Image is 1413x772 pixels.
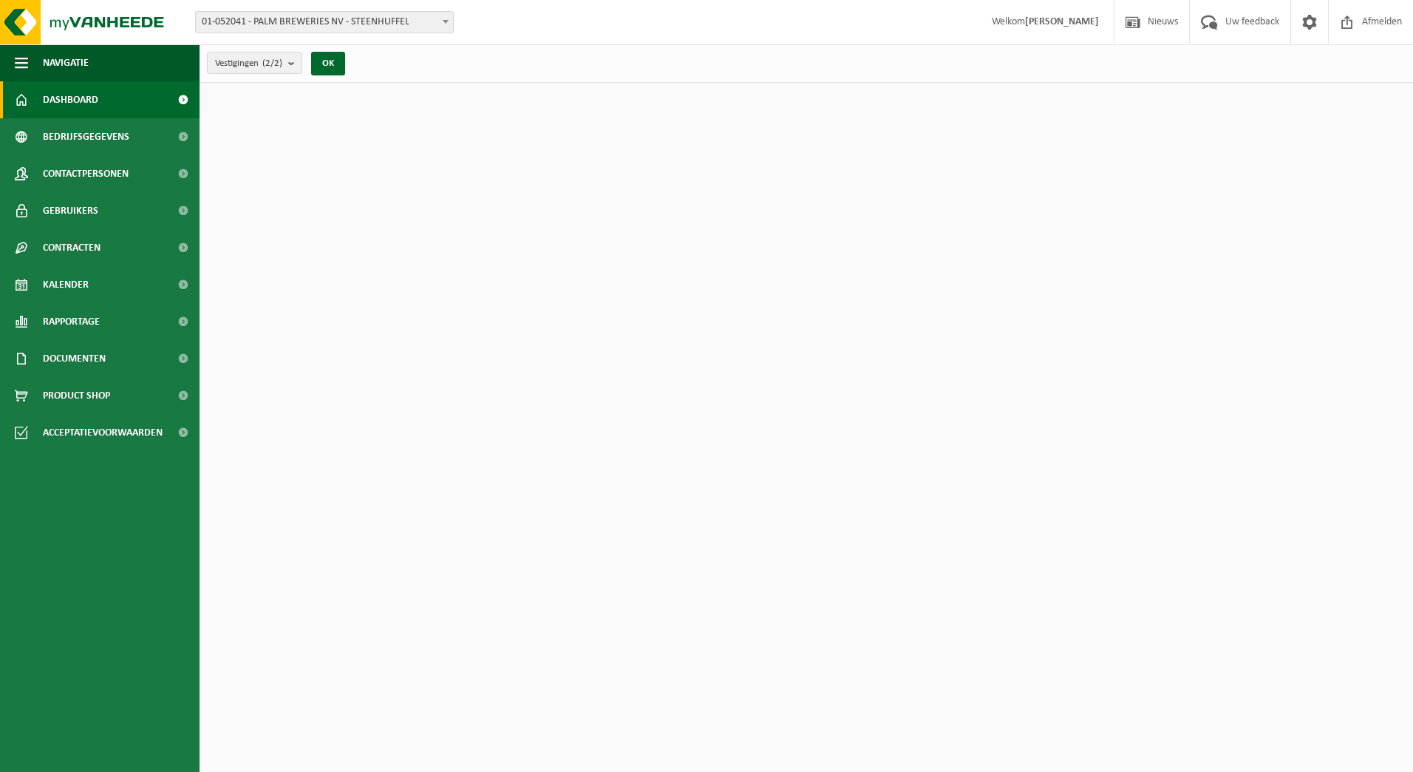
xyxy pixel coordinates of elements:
span: Gebruikers [43,192,98,229]
span: Dashboard [43,81,98,118]
button: OK [311,52,345,75]
span: Navigatie [43,44,89,81]
count: (2/2) [262,58,282,68]
strong: [PERSON_NAME] [1025,16,1099,27]
span: Contracten [43,229,101,266]
span: 01-052041 - PALM BREWERIES NV - STEENHUFFEL [196,12,453,33]
span: Acceptatievoorwaarden [43,414,163,451]
span: Vestigingen [215,53,282,75]
button: Vestigingen(2/2) [207,52,302,74]
span: Contactpersonen [43,155,129,192]
span: 01-052041 - PALM BREWERIES NV - STEENHUFFEL [195,11,454,33]
span: Documenten [43,340,106,377]
span: Kalender [43,266,89,303]
span: Bedrijfsgegevens [43,118,129,155]
span: Product Shop [43,377,110,414]
span: Rapportage [43,303,100,340]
